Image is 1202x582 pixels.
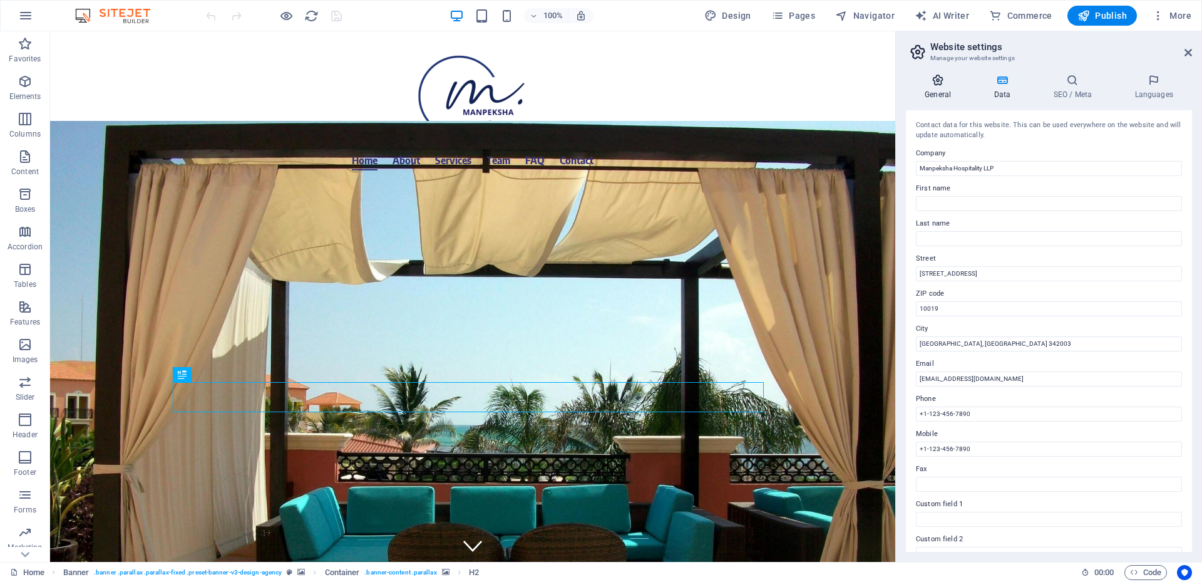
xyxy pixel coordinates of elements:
h4: General [906,74,975,100]
h2: Website settings [930,41,1192,53]
label: Last name [916,216,1182,231]
span: AI Writer [915,9,969,22]
p: Forms [14,505,36,515]
label: Mobile [916,427,1182,442]
p: Elements [9,91,41,101]
button: Navigator [830,6,900,26]
h4: Data [975,74,1034,100]
button: More [1147,6,1196,26]
h3: Manage your website settings [930,53,1167,64]
p: Boxes [15,204,36,214]
button: Code [1124,565,1167,580]
p: Favorites [9,54,41,64]
label: City [916,321,1182,336]
button: Click here to leave preview mode and continue editing [279,8,294,23]
button: AI Writer [910,6,974,26]
p: Columns [9,129,41,139]
p: Content [11,167,39,177]
span: Publish [1077,9,1127,22]
label: ZIP code [916,286,1182,301]
p: Footer [14,467,36,477]
i: This element is a customizable preset [287,569,292,576]
p: Features [10,317,40,327]
p: Slider [16,392,35,402]
i: This element contains a background [297,569,305,576]
span: Click to select. Double-click to edit [325,565,360,580]
i: Reload page [304,9,319,23]
nav: breadcrumb [63,565,480,580]
span: 00 00 [1094,565,1114,580]
button: Design [699,6,756,26]
span: Pages [771,9,815,22]
label: Company [916,146,1182,161]
h6: 100% [543,8,563,23]
p: Header [13,430,38,440]
img: Editor Logo [72,8,166,23]
div: Design (Ctrl+Alt+Y) [699,6,756,26]
label: First name [916,181,1182,196]
i: This element contains a background [442,569,449,576]
p: Tables [14,279,36,289]
span: Commerce [989,9,1052,22]
button: Commerce [984,6,1057,26]
p: Images [13,355,38,365]
span: Click to select. Double-click to edit [469,565,479,580]
span: Code [1130,565,1161,580]
label: Custom field 2 [916,532,1182,547]
span: Navigator [835,9,895,22]
label: Fax [916,462,1182,477]
label: Email [916,356,1182,372]
span: More [1152,9,1191,22]
p: Accordion [8,242,43,252]
h4: SEO / Meta [1034,74,1116,100]
h4: Languages [1116,74,1192,100]
button: reload [304,8,319,23]
span: Click to select. Double-click to edit [63,565,90,580]
button: Pages [766,6,820,26]
p: Marketing [8,543,42,553]
label: Custom field 1 [916,497,1182,512]
a: Click to cancel selection. Double-click to open Pages [10,565,44,580]
button: Publish [1067,6,1137,26]
div: Contact data for this website. This can be used everywhere on the website and will update automat... [916,120,1182,141]
span: Design [704,9,751,22]
button: Usercentrics [1177,565,1192,580]
h6: Session time [1081,565,1114,580]
button: 100% [524,8,568,23]
label: Phone [916,392,1182,407]
span: : [1103,568,1105,577]
span: . banner-content .parallax [364,565,436,580]
label: Street [916,251,1182,266]
span: . banner .parallax .parallax-fixed .preset-banner-v3-design-agency [94,565,282,580]
i: On resize automatically adjust zoom level to fit chosen device. [575,10,587,21]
